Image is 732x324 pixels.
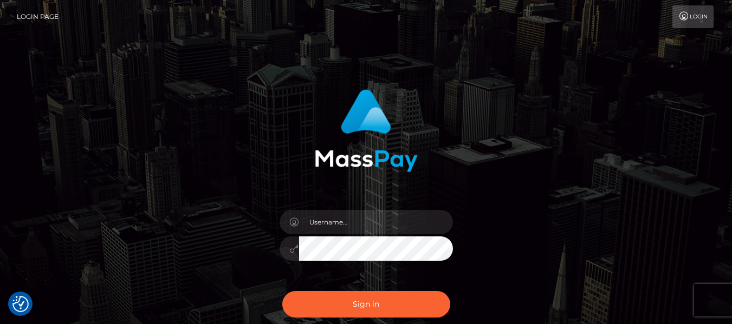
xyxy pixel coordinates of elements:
button: Consent Preferences [12,296,29,312]
a: Login [672,5,714,28]
button: Sign in [282,291,450,318]
a: Login Page [17,5,59,28]
img: MassPay Login [315,89,418,172]
input: Username... [299,210,453,234]
img: Revisit consent button [12,296,29,312]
